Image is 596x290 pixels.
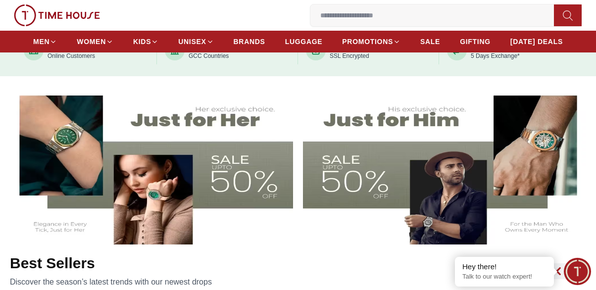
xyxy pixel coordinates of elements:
[285,33,323,50] a: LUGGAGE
[330,52,369,59] span: SSL Encrypted
[10,254,212,272] h2: Best Sellers
[234,33,265,50] a: BRANDS
[510,33,563,50] a: [DATE] DEALS
[77,33,113,50] a: WOMEN
[33,33,57,50] a: MEN
[564,258,591,285] div: Chat Widget
[420,33,440,50] a: SALE
[303,86,588,244] img: Men's Watches Banner
[460,33,491,50] a: GIFTING
[285,37,323,47] span: LUGGAGE
[178,33,213,50] a: UNISEX
[77,37,106,47] span: WOMEN
[462,273,546,281] p: Talk to our watch expert!
[342,33,400,50] a: PROMOTIONS
[342,37,393,47] span: PROMOTIONS
[8,86,293,244] img: Women's Watches Banner
[460,37,491,47] span: GIFTING
[234,37,265,47] span: BRANDS
[48,52,95,59] span: Online Customers
[510,37,563,47] span: [DATE] DEALS
[471,52,520,59] span: 5 Days Exchange*
[420,37,440,47] span: SALE
[14,4,100,26] img: ...
[133,37,151,47] span: KIDS
[178,37,206,47] span: UNISEX
[189,52,229,59] span: GCC Countries
[33,37,50,47] span: MEN
[10,276,212,288] p: Discover the season’s latest trends with our newest drops
[133,33,158,50] a: KIDS
[462,262,546,272] div: Hey there!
